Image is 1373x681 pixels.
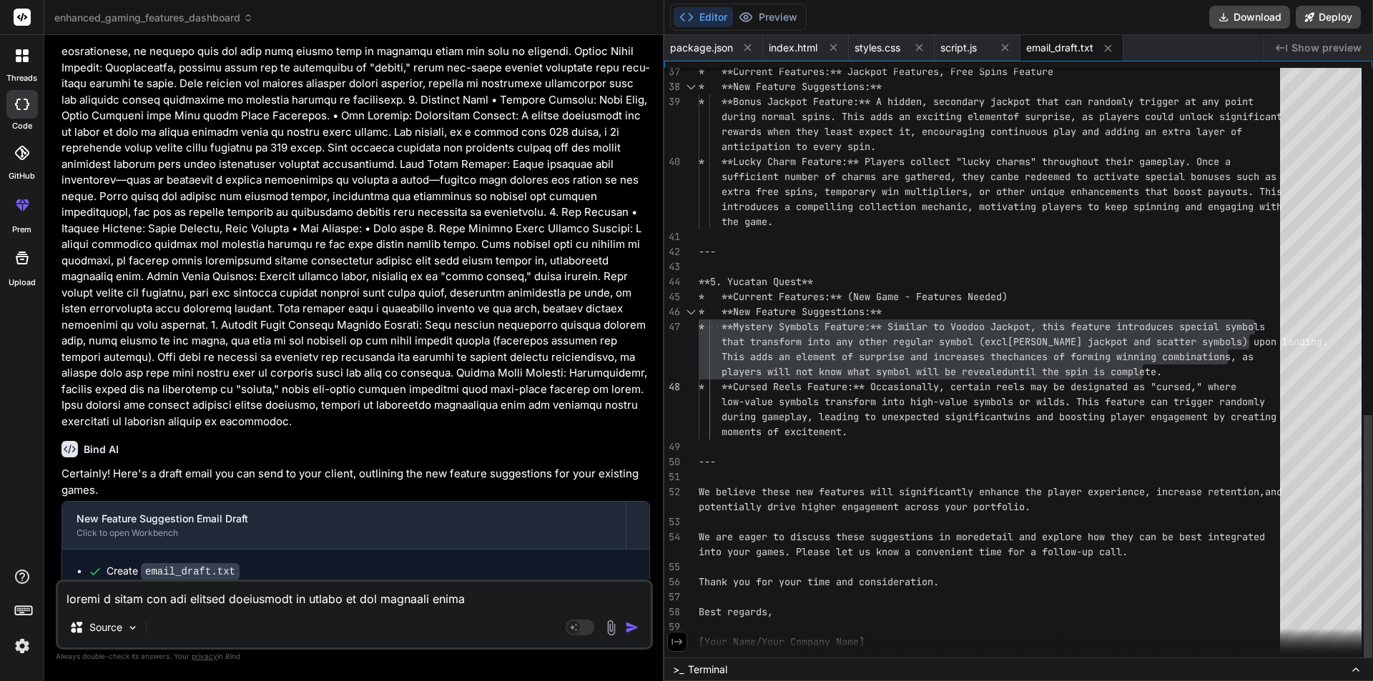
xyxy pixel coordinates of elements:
span: until the spin is complete. [1008,365,1162,378]
div: New Feature Suggestion Email Draft [77,512,611,526]
span: We are eager to discuss these suggestions in more [699,530,979,543]
span: * **New Feature Suggestions:** [699,80,882,93]
span: This adds an element of surprise and increases the [722,350,1008,363]
span: into your games. Please let us know a convenient t [699,545,985,558]
button: Editor [674,7,733,27]
label: code [12,120,32,132]
span: during gameplay, leading to unexpected significant [722,410,1008,423]
span: moments of excitement. [722,425,847,438]
span: lucky charms" throughout their gameplay. Once a [962,155,1231,168]
label: GitHub [9,170,35,182]
p: Always double-check its answers. Your in Bind [56,650,653,663]
span: extra free spins, temporary win multipliers, or ot [722,185,1008,198]
div: 41 [664,229,680,244]
span: rtain reels may be designated as "cursed," where [962,380,1236,393]
span: Show preview [1291,41,1362,55]
span: >_ [673,662,684,677]
span: players will not know what symbol will be revealed [722,365,1008,378]
span: introduces a compelling collection mechanic, motiv [722,200,1008,213]
div: 43 [664,259,680,274]
div: 51 [664,469,680,484]
span: t [1248,95,1254,108]
span: ating players to keep spinning and engaging with [1008,200,1282,213]
p: Certainly! Here's a draft email you can send to your client, outlining the new feature suggestion... [61,466,650,498]
span: package.json [670,41,733,55]
div: 52 [664,484,680,499]
h6: Bind AI [84,442,119,457]
div: 59 [664,620,680,635]
p: Source [89,620,122,635]
span: and [1265,485,1282,498]
div: 38 [664,79,680,94]
div: 55 [664,560,680,575]
div: 58 [664,605,680,620]
code: email_draft.txt [141,563,240,580]
span: --- [699,245,716,258]
span: privacy [192,652,217,660]
span: script.js [940,41,977,55]
span: of surprise, as players could unlock significant [1008,110,1282,123]
span: rtfolio. [985,500,1030,513]
span: the game. [722,215,773,228]
span: * **Current Features:** (New Game - Features Nee [699,290,985,303]
span: chances of forming winning combinations, as [1008,350,1254,363]
div: 40 [664,154,680,169]
span: Terminal [688,662,727,677]
span: anticipation to every spin. [722,140,876,153]
span: detail and explore how they can be best integrated [979,530,1265,543]
span: nhance the player experience, increase retention, [985,485,1265,498]
span: dary jackpot that can randomly trigger at any poin [962,95,1248,108]
button: New Feature Suggestion Email DraftClick to open Workbench [62,502,626,549]
span: enhanced_gaming_features_dashboard [54,11,253,25]
span: * **Cursed Reels Feature:** Occasionally, ce [699,380,962,393]
button: Preview [733,7,803,27]
span: We believe these new features will significantly e [699,485,985,498]
span: Best regards, [699,605,773,618]
div: 44 [664,274,680,289]
span: [PERSON_NAME] jackpot and scatter symbols) upon landing. [1008,335,1328,348]
span: ols [1248,320,1265,333]
span: ime for a follow-up call. [985,545,1128,558]
label: prem [12,224,31,236]
div: 42 [664,244,680,259]
span: --- [699,455,716,468]
span: * **Lucky Charm Feature:** Players collect " [699,155,962,168]
button: Download [1209,6,1290,29]
div: 56 [664,575,680,590]
span: low-value symbols transform into high-value symbol [722,395,1008,408]
label: Upload [9,277,36,289]
div: 46 [664,304,680,319]
div: 57 [664,590,680,605]
span: tinuous play and adding an extra layer of [1008,125,1242,138]
span: * **Bonus Jackpot Feature:** A hidden, secon [699,95,962,108]
div: Click to open Workbench [77,527,611,539]
img: icon [625,620,639,635]
div: 49 [664,439,680,454]
div: 47 [664,319,680,334]
span: be redeemed to activate special bonuses such as [1008,170,1276,183]
span: index.html [769,41,817,55]
span: during normal spins. This adds an exciting element [722,110,1008,123]
div: 39 [664,94,680,109]
span: **5. Yucatan Quest** [699,275,813,288]
span: that transform into any other regular symbol (excl [722,335,1008,348]
div: 50 [664,454,680,469]
div: 48 [664,379,680,394]
span: rewards when they least expect it, encouraging con [722,125,1008,138]
div: 53 [664,515,680,530]
button: Deploy [1296,6,1361,29]
span: * **New Feature Suggestions:** [699,305,882,318]
span: potentially drive higher engagement across your po [699,500,985,513]
img: attachment [603,620,619,636]
div: 54 [664,530,680,545]
div: Click to collapse the range. [681,79,700,94]
div: Create [107,564,240,579]
span: email_draft.txt [1026,41,1093,55]
img: Pick Models [127,622,139,634]
div: Click to collapse the range. [681,304,700,319]
img: settings [10,634,34,658]
span: * **Mystery Symbols Feature:** Similar to Vo [699,320,962,333]
span: wins and boosting player engagement by creating [1008,410,1276,423]
span: odoo Jackpot, this feature introduces special symb [962,320,1248,333]
span: s or wilds. This feature can trigger randomly [1008,395,1265,408]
